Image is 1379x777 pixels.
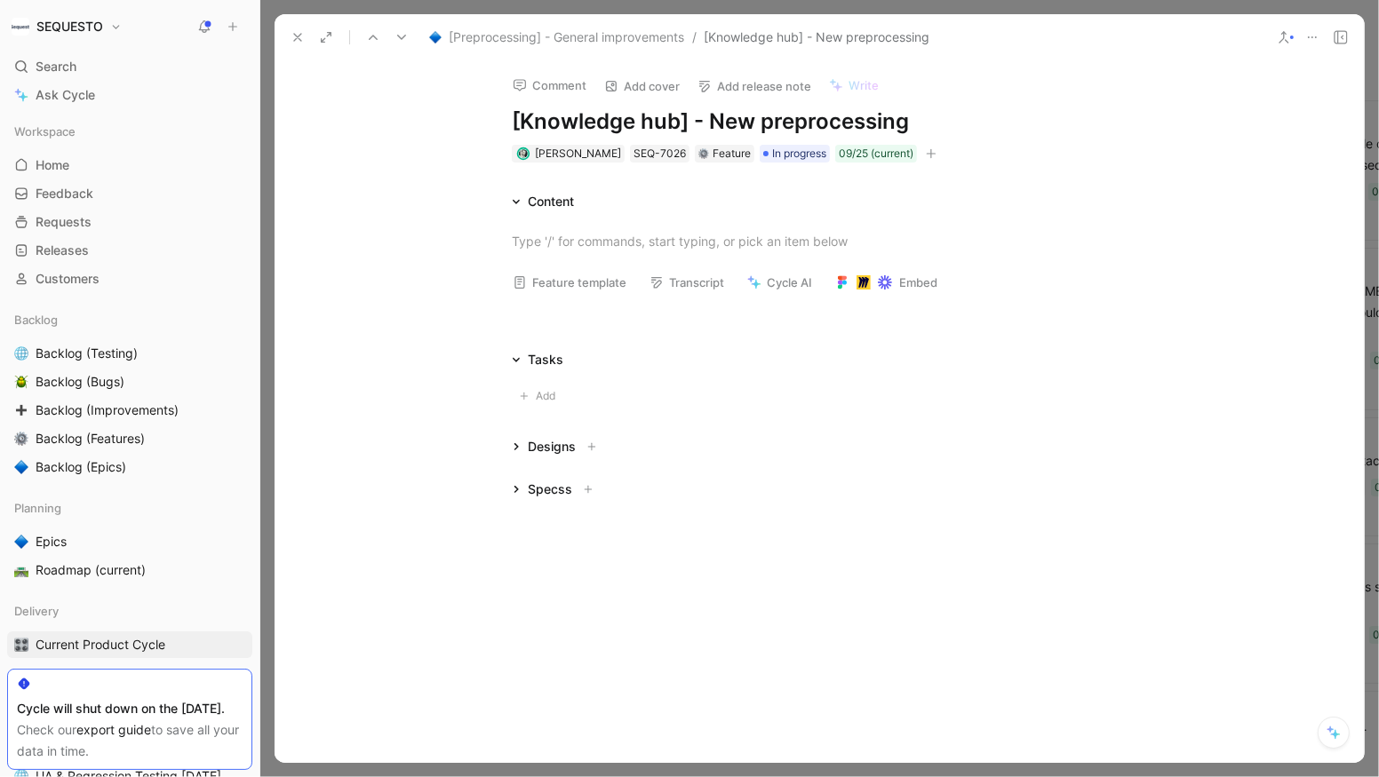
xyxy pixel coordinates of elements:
[36,430,145,448] span: Backlog (Features)
[17,698,243,719] div: Cycle will shut down on the [DATE].
[7,340,252,367] a: 🌐Backlog (Testing)
[36,636,165,654] span: Current Product Cycle
[76,722,151,737] a: export guide
[528,349,563,370] div: Tasks
[827,270,945,295] button: Embed
[7,495,252,583] div: Planning🔷Epics🛣️Roadmap (current)
[7,118,252,145] div: Workspace
[14,123,76,140] span: Workspace
[11,559,32,581] button: 🛣️
[739,270,820,295] button: Cycle AI
[36,19,103,35] h1: SEQUESTO
[698,148,709,159] img: ⚙️
[14,535,28,549] img: 🔷
[698,145,751,163] div: Feature
[429,31,442,44] img: 🔷
[695,145,754,163] div: ⚙️Feature
[7,425,252,452] a: ⚙️Backlog (Features)
[14,403,28,417] img: ➕
[518,149,528,159] img: avatar
[7,495,252,521] div: Planning
[11,456,32,478] button: 🔷
[11,634,32,655] button: 🎛️
[11,343,32,364] button: 🌐
[505,479,606,500] div: Specss
[505,349,570,370] div: Tasks
[36,56,76,77] span: Search
[11,531,32,552] button: 🔷
[7,237,252,264] a: Releases
[36,242,89,259] span: Releases
[512,385,569,408] button: Add
[14,499,61,517] span: Planning
[425,27,689,48] button: 🔷[Preprocessing] - General improvements
[36,156,69,174] span: Home
[7,180,252,207] a: Feedback
[7,631,252,658] a: 🎛️Current Product Cycle
[528,479,572,500] div: Specss
[14,638,28,652] img: 🎛️
[772,145,826,163] span: In progress
[14,375,28,389] img: 🪲
[36,458,126,476] span: Backlog (Epics)
[14,563,28,577] img: 🛣️
[7,369,252,395] a: 🪲Backlog (Bugs)
[849,77,879,93] span: Write
[505,73,594,98] button: Comment
[7,53,252,80] div: Search
[11,400,32,421] button: ➕
[760,145,830,163] div: In progress
[692,27,697,48] span: /
[7,14,126,39] button: SEQUESTOSEQUESTO
[535,147,621,160] span: [PERSON_NAME]
[7,306,252,480] div: Backlog🌐Backlog (Testing)🪲Backlog (Bugs)➕Backlog (Improvements)⚙️Backlog (Features)🔷Backlog (Epics)
[14,311,58,329] span: Backlog
[14,602,59,620] span: Delivery
[7,598,252,624] div: Delivery
[634,145,686,163] div: SEQ-7026
[505,191,581,212] div: Content
[36,345,138,362] span: Backlog (Testing)
[821,73,887,98] button: Write
[11,371,32,392] button: 🪲
[14,460,28,474] img: 🔷
[7,266,252,292] a: Customers
[7,397,252,424] a: ➕Backlog (Improvements)
[7,598,252,658] div: Delivery🎛️Current Product Cycle
[689,74,819,99] button: Add release note
[11,428,32,449] button: ⚙️
[704,27,929,48] span: [Knowledge hub] - New preprocessing
[536,387,561,405] span: Add
[17,719,243,762] div: Check our to save all your data in time.
[505,270,634,295] button: Feature template
[505,436,610,457] div: Designs
[7,528,252,555] a: 🔷Epics
[7,306,252,333] div: Backlog
[7,557,252,583] a: 🛣️Roadmap (current)
[7,454,252,480] a: 🔷Backlog (Epics)
[36,373,124,391] span: Backlog (Bugs)
[36,270,100,288] span: Customers
[36,213,92,231] span: Requests
[528,436,576,457] div: Designs
[512,107,1127,136] h1: [Knowledge hub] - New preprocessing
[14,346,28,361] img: 🌐
[36,185,93,202] span: Feedback
[449,27,684,48] span: [Preprocessing] - General improvements
[36,561,146,579] span: Roadmap (current)
[14,432,28,446] img: ⚙️
[7,82,252,108] a: Ask Cycle
[36,84,95,106] span: Ask Cycle
[528,191,574,212] div: Content
[596,74,688,99] button: Add cover
[36,401,179,419] span: Backlog (Improvements)
[839,145,913,163] div: 09/25 (current)
[7,152,252,178] a: Home
[642,270,732,295] button: Transcript
[12,18,29,36] img: SEQUESTO
[36,533,67,551] span: Epics
[7,209,252,235] a: Requests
